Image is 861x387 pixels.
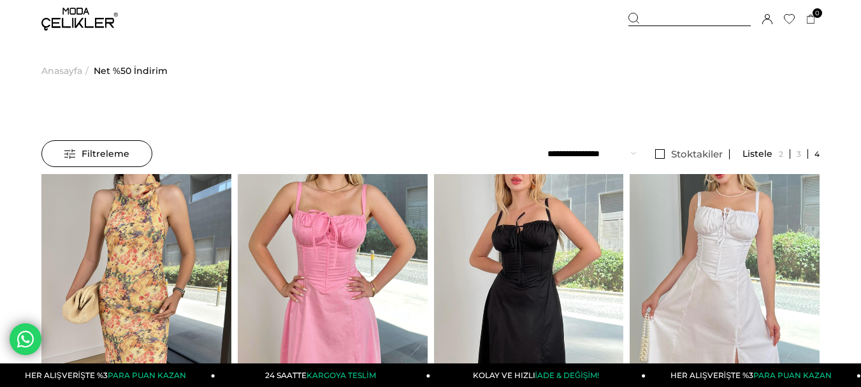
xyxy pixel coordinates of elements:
span: 0 [813,8,822,18]
span: Stoktakiler [671,148,723,160]
span: KARGOYA TESLİM [307,370,375,380]
a: HER ALIŞVERİŞTE %3PARA PUAN KAZAN [646,363,861,387]
span: İADE & DEĞİŞİM! [535,370,599,380]
a: KOLAY VE HIZLIİADE & DEĞİŞİM! [431,363,646,387]
li: > [41,38,92,103]
a: 0 [806,15,816,24]
span: Filtreleme [64,141,129,166]
a: Net %50 İndirim [94,38,168,103]
a: Anasayfa [41,38,82,103]
a: 24 SAATTEKARGOYA TESLİM [215,363,431,387]
span: PARA PUAN KAZAN [108,370,186,380]
img: logo [41,8,118,31]
span: PARA PUAN KAZAN [753,370,832,380]
a: Stoktakiler [649,149,730,159]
